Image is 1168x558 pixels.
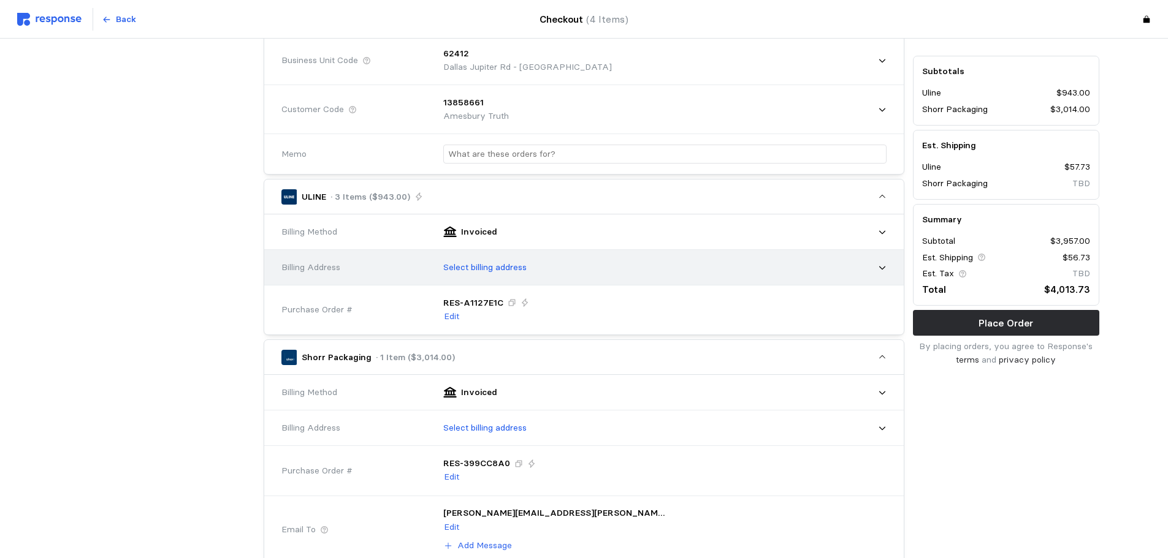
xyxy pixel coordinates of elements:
p: TBD [1072,267,1090,281]
span: Purchase Order # [281,464,353,478]
p: Invoiced [461,225,497,239]
span: Customer Code [281,103,344,116]
p: $57.73 [1064,161,1090,175]
p: Uline [922,87,941,100]
p: [PERSON_NAME][EMAIL_ADDRESS][PERSON_NAME][PERSON_NAME][DOMAIN_NAME], [PERSON_NAME][DOMAIN_NAME][E... [443,507,665,520]
p: Shorr Packaging [302,351,372,364]
span: (4 Items) [586,13,628,25]
span: Email To [281,523,316,537]
p: Invoiced [461,386,497,399]
p: RES-A1127E1C [443,296,503,310]
a: terms [956,354,979,365]
p: Est. Tax [922,267,954,281]
div: ULINE· 3 Items ($943.00) [264,214,904,334]
img: svg%3e [17,13,82,26]
span: Billing Address [281,421,340,435]
button: Edit [443,520,460,535]
p: Shorr Packaging [922,177,988,190]
p: $3,957.00 [1050,235,1090,249]
p: By placing orders, you agree to Response's and [913,341,1099,367]
a: privacy policy [999,354,1056,365]
span: Purchase Order # [281,303,353,317]
button: Edit [443,470,460,484]
button: Edit [443,309,460,324]
p: Edit [444,521,459,534]
p: Add Message [457,539,512,552]
p: RES-399CC8A0 [443,457,510,470]
p: Select billing address [443,261,527,274]
h5: Subtotals [922,65,1090,78]
p: Place Order [979,315,1033,331]
span: Memo [281,148,307,161]
p: 13858661 [443,96,484,110]
h5: Summary [922,213,1090,226]
p: Edit [444,310,459,323]
p: Select billing address [443,421,527,435]
span: Billing Method [281,225,337,239]
p: $4,013.73 [1044,282,1090,298]
p: Est. Shipping [922,251,973,265]
p: 62412 [443,47,469,61]
p: $56.73 [1063,251,1090,265]
p: Dallas Jupiter Rd - [GEOGRAPHIC_DATA] [443,61,612,74]
p: Shorr Packaging [922,103,988,116]
p: Amesbury Truth [443,110,509,123]
h5: Est. Shipping [922,139,1090,152]
span: Billing Method [281,386,337,399]
span: Business Unit Code [281,54,358,67]
h4: Checkout [540,12,628,27]
p: · 1 Item ($3,014.00) [376,351,455,364]
button: Shorr Packaging· 1 Item ($3,014.00) [264,340,904,374]
input: What are these orders for? [448,145,882,163]
p: Subtotal [922,235,955,249]
p: Uline [922,161,941,175]
button: Back [95,8,143,31]
button: Place Order [913,311,1099,336]
p: TBD [1072,177,1090,190]
p: ULINE [302,190,326,204]
p: Total [922,282,946,298]
p: Back [116,13,136,26]
p: $3,014.00 [1050,103,1090,116]
p: · 3 Items ($943.00) [330,190,410,204]
p: Edit [444,470,459,484]
span: Billing Address [281,261,340,274]
p: $943.00 [1056,87,1090,100]
button: Add Message [443,538,513,553]
button: ULINE· 3 Items ($943.00) [264,179,904,214]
